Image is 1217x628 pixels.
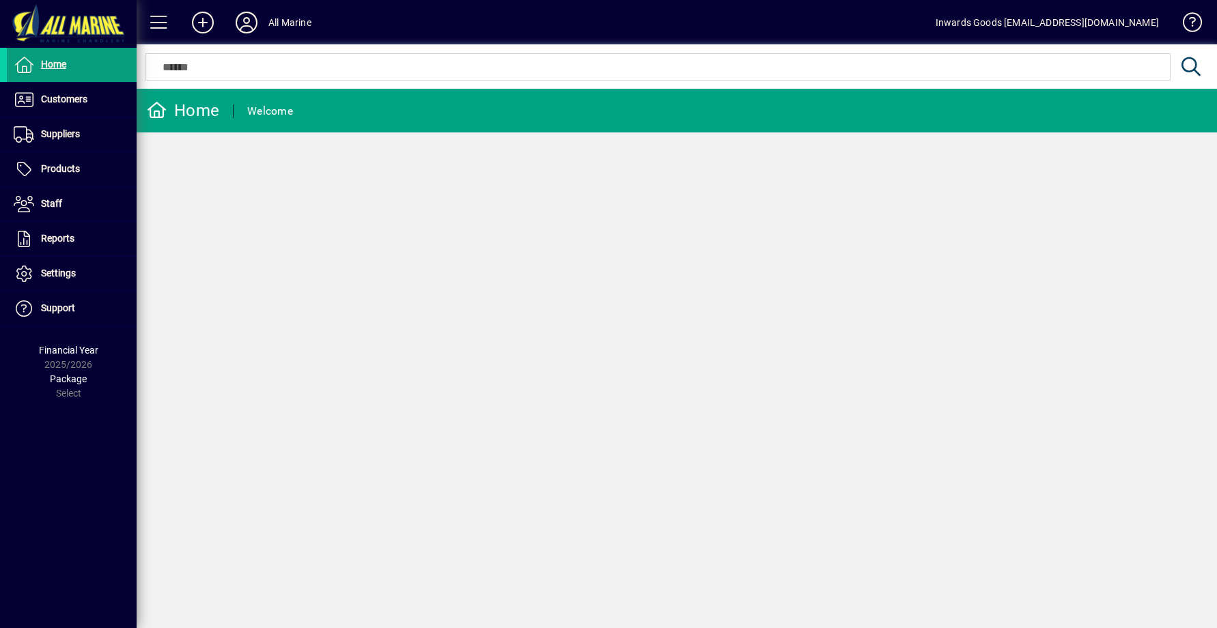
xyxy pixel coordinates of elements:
[268,12,311,33] div: All Marine
[41,163,80,174] span: Products
[936,12,1159,33] div: Inwards Goods [EMAIL_ADDRESS][DOMAIN_NAME]
[225,10,268,35] button: Profile
[41,59,66,70] span: Home
[39,345,98,356] span: Financial Year
[247,100,293,122] div: Welcome
[7,291,137,326] a: Support
[41,268,76,279] span: Settings
[41,94,87,104] span: Customers
[7,117,137,152] a: Suppliers
[7,257,137,291] a: Settings
[147,100,219,122] div: Home
[41,198,62,209] span: Staff
[41,302,75,313] span: Support
[7,222,137,256] a: Reports
[50,373,87,384] span: Package
[41,128,80,139] span: Suppliers
[181,10,225,35] button: Add
[7,152,137,186] a: Products
[1173,3,1200,47] a: Knowledge Base
[7,83,137,117] a: Customers
[41,233,74,244] span: Reports
[7,187,137,221] a: Staff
